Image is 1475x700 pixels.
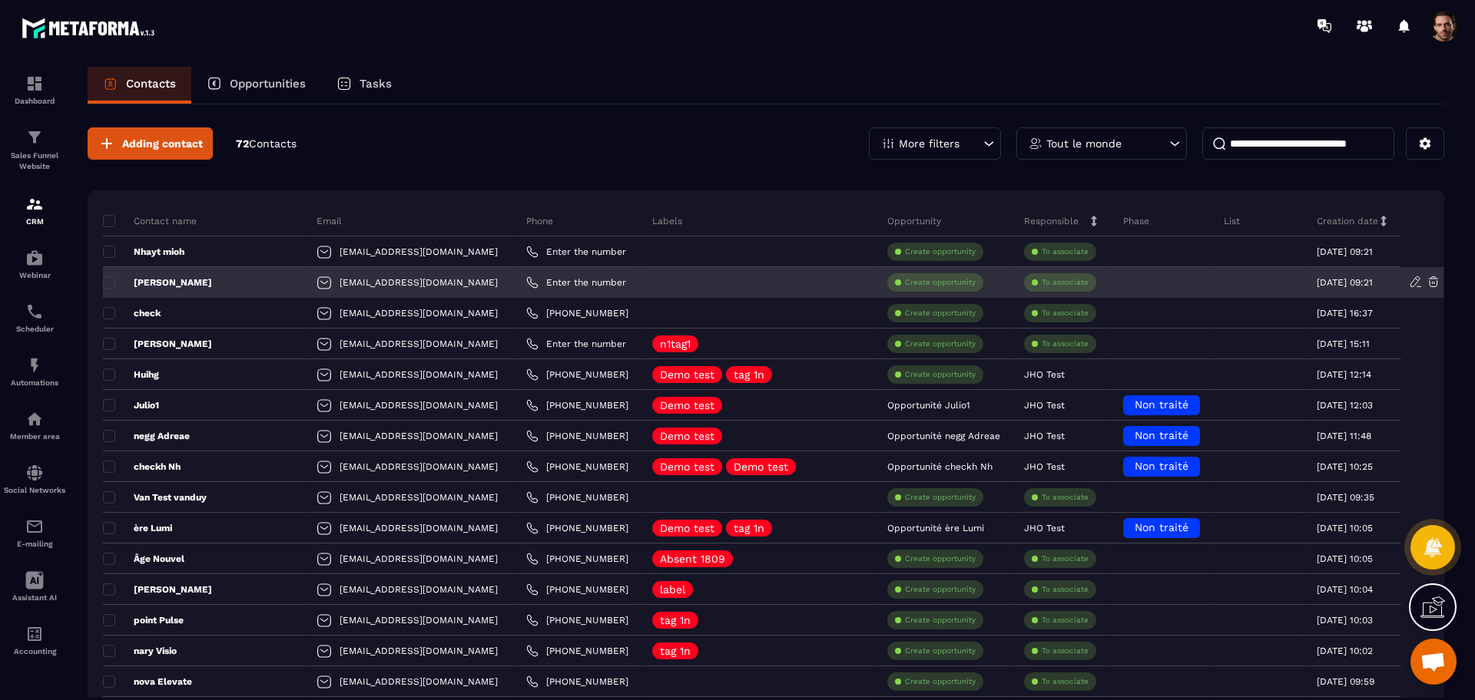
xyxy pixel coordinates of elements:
a: [PHONE_NUMBER] [526,368,628,381]
p: Member area [4,432,65,441]
a: automationsautomationsAutomations [4,345,65,398]
p: Demo test [734,461,788,472]
a: [PHONE_NUMBER] [526,491,628,504]
p: tag 1n [660,615,691,626]
span: Non traité [1135,398,1188,411]
p: [PERSON_NAME] [103,276,212,289]
p: Create opportunity [905,615,976,626]
a: automationsautomationsMember area [4,398,65,452]
p: ère Lumi [103,522,172,534]
p: Opportunité checkh Nh [887,461,993,472]
p: [DATE] 15:11 [1317,338,1370,349]
p: Opportunité ère Lumi [887,523,984,533]
a: social-networksocial-networkSocial Networks [4,452,65,506]
p: Tasks [360,77,392,91]
a: [PHONE_NUMBER] [526,645,628,657]
a: [PHONE_NUMBER] [526,461,628,473]
p: Opportunité negg Adreae [887,431,1000,441]
p: [DATE] 11:48 [1317,431,1371,441]
p: To associate [1042,553,1089,564]
p: Demo test [660,369,714,380]
p: n1tag1 [660,338,691,349]
p: Demo test [660,461,714,472]
p: Van Test vanduy [103,491,207,504]
p: [DATE] 10:05 [1317,523,1373,533]
p: To associate [1042,277,1089,288]
p: tag 1n [734,369,764,380]
p: JHO Test [1024,523,1065,533]
img: automations [25,356,44,375]
img: formation [25,195,44,213]
p: nary Visio [103,645,177,657]
p: To associate [1042,338,1089,349]
p: Accounting [4,647,65,655]
p: List [1224,215,1240,227]
p: [DATE] 10:05 [1317,553,1373,564]
p: Create opportunity [905,338,976,349]
p: tag 1n [660,646,691,656]
p: point Pulse [103,614,184,626]
a: [PHONE_NUMBER] [526,522,628,534]
a: [PHONE_NUMBER] [526,430,628,442]
p: [DATE] 09:21 [1317,277,1373,288]
div: Mở cuộc trò chuyện [1410,639,1457,685]
p: Create opportunity [905,646,976,656]
span: Non traité [1135,521,1188,533]
p: Create opportunity [905,584,976,595]
p: Create opportunity [905,369,976,380]
p: check [103,307,161,319]
p: To associate [1042,676,1089,687]
a: Contacts [88,67,191,104]
p: Responsible [1024,215,1079,227]
p: Webinar [4,271,65,279]
p: negg Adreae [103,430,190,442]
p: Dashboard [4,97,65,105]
a: emailemailE-mailing [4,506,65,560]
p: Opportunity [887,215,941,227]
span: Adding contact [122,136,203,151]
a: formationformationSales Funnel Website [4,117,65,183]
p: tag 1n [734,523,764,533]
p: Opportunities [230,77,306,91]
p: [DATE] 09:21 [1317,246,1373,257]
a: [PHONE_NUMBER] [526,583,628,596]
p: JHO Test [1024,461,1065,472]
img: automations [25,410,44,428]
p: Nhayt mioh [103,246,184,258]
p: To associate [1042,492,1089,503]
img: automations [25,249,44,267]
a: Tasks [321,67,407,104]
a: [PHONE_NUMBER] [526,614,628,626]
img: formation [25,74,44,93]
p: checkh Nh [103,461,181,473]
p: [DATE] 09:35 [1317,492,1374,503]
p: Julio1 [103,399,159,411]
p: label [660,584,685,595]
p: 72 [236,137,297,151]
p: Contacts [126,77,176,91]
p: Tout le monde [1046,138,1122,149]
p: [DATE] 10:03 [1317,615,1373,626]
img: formation [25,128,44,147]
a: schedulerschedulerScheduler [4,291,65,345]
p: Demo test [660,431,714,441]
button: Adding contact [88,127,213,160]
img: scheduler [25,302,44,321]
p: Create opportunity [905,553,976,564]
p: Phase [1123,215,1149,227]
p: [DATE] 10:02 [1317,646,1373,656]
p: Absent 1809 [660,553,725,564]
p: Social Networks [4,486,65,494]
p: JHO Test [1024,400,1065,411]
p: To associate [1042,615,1089,626]
p: [DATE] 12:03 [1317,400,1373,411]
a: formationformationCRM [4,183,65,237]
p: Labels [652,215,682,227]
p: Create opportunity [905,277,976,288]
p: Create opportunity [905,246,976,257]
p: E-mailing [4,540,65,548]
img: accountant [25,625,44,643]
a: [PHONE_NUMBER] [526,553,628,565]
p: To associate [1042,308,1089,319]
span: Non traité [1135,429,1188,441]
